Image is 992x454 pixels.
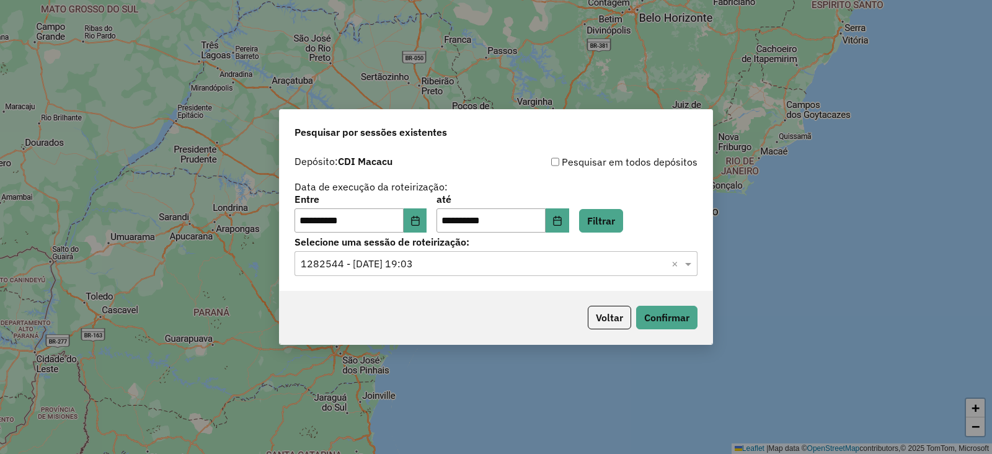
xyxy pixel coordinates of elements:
label: Data de execução da roteirização: [294,179,448,194]
label: Selecione uma sessão de roteirização: [294,234,697,249]
span: Pesquisar por sessões existentes [294,125,447,140]
button: Confirmar [636,306,697,329]
button: Filtrar [579,209,623,233]
button: Choose Date [404,208,427,233]
label: Entre [294,192,427,207]
label: até [436,192,569,207]
span: Clear all [671,256,682,271]
button: Voltar [588,306,631,329]
div: Pesquisar em todos depósitos [496,154,697,169]
button: Choose Date [546,208,569,233]
label: Depósito: [294,154,392,169]
strong: CDI Macacu [338,155,392,167]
